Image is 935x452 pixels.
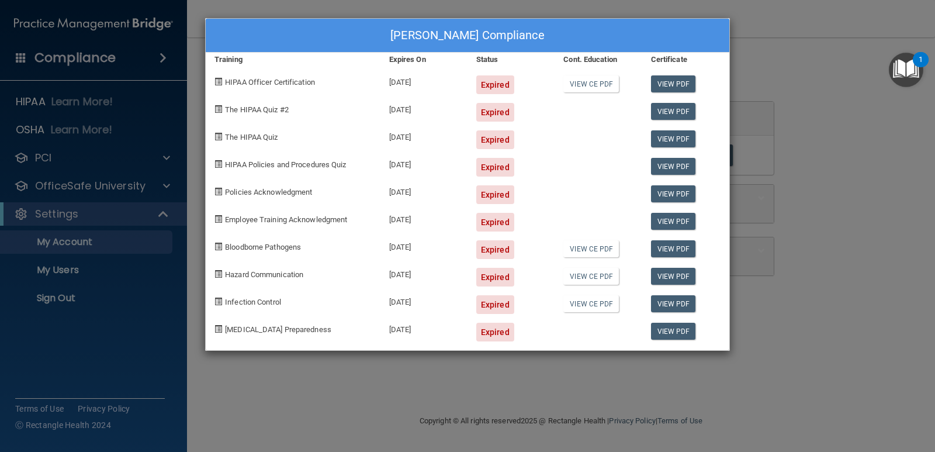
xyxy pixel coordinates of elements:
[651,213,696,230] a: View PDF
[380,149,467,177] div: [DATE]
[651,75,696,92] a: View PDF
[380,314,467,341] div: [DATE]
[225,160,346,169] span: HIPAA Policies and Procedures Quiz
[651,103,696,120] a: View PDF
[476,185,514,204] div: Expired
[476,158,514,177] div: Expired
[206,53,380,67] div: Training
[225,215,347,224] span: Employee Training Acknowledgment
[889,53,923,87] button: Open Resource Center, 1 new notification
[733,369,921,416] iframe: Drift Widget Chat Controller
[651,130,696,147] a: View PDF
[380,232,467,259] div: [DATE]
[380,204,467,232] div: [DATE]
[225,133,278,142] span: The HIPAA Quiz
[476,75,514,94] div: Expired
[651,268,696,285] a: View PDF
[651,240,696,257] a: View PDF
[225,298,281,306] span: Infection Control
[225,105,289,114] span: The HIPAA Quiz #2
[225,188,312,196] span: Policies Acknowledgment
[467,53,555,67] div: Status
[476,103,514,122] div: Expired
[555,53,642,67] div: Cont. Education
[225,243,301,251] span: Bloodborne Pathogens
[563,268,619,285] a: View CE PDF
[225,270,303,279] span: Hazard Communication
[476,295,514,314] div: Expired
[563,75,619,92] a: View CE PDF
[476,240,514,259] div: Expired
[476,213,514,232] div: Expired
[563,295,619,312] a: View CE PDF
[651,185,696,202] a: View PDF
[476,268,514,287] div: Expired
[225,325,331,334] span: [MEDICAL_DATA] Preparedness
[380,53,467,67] div: Expires On
[476,323,514,341] div: Expired
[651,158,696,175] a: View PDF
[380,122,467,149] div: [DATE]
[380,94,467,122] div: [DATE]
[651,323,696,340] a: View PDF
[380,287,467,314] div: [DATE]
[563,240,619,257] a: View CE PDF
[225,78,315,87] span: HIPAA Officer Certification
[380,259,467,287] div: [DATE]
[380,177,467,204] div: [DATE]
[642,53,729,67] div: Certificate
[651,295,696,312] a: View PDF
[206,19,729,53] div: [PERSON_NAME] Compliance
[380,67,467,94] div: [DATE]
[919,60,923,75] div: 1
[476,130,514,149] div: Expired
